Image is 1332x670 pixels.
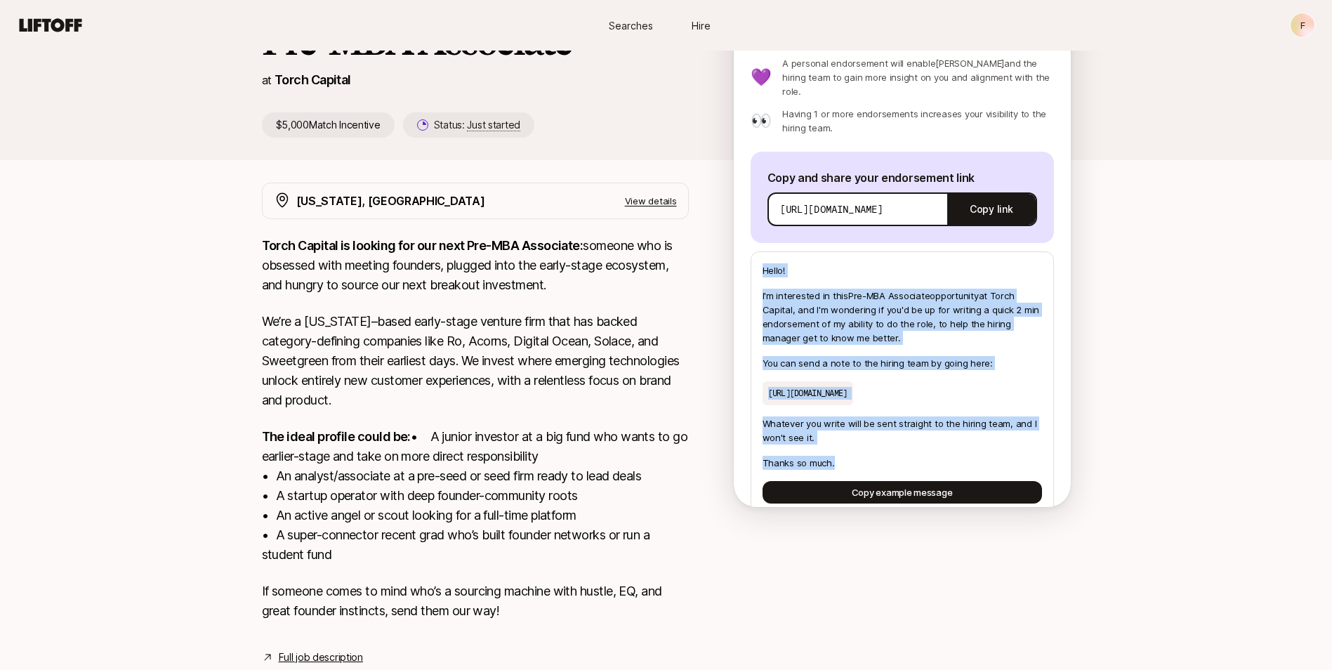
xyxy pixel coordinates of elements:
p: 👀 [751,112,772,129]
p: If someone comes to mind who’s a sourcing machine with hustle, EQ, and great founder instincts, s... [262,582,689,621]
span: Hire [692,18,711,33]
p: [URL][DOMAIN_NAME] [763,381,853,405]
span: Just started [467,119,520,131]
p: $5,000 Match Incentive [262,112,395,138]
a: Torch Capital [275,72,351,87]
button: Copy example message [763,481,1042,504]
p: You can send a note to the hiring team by going here: [763,356,1042,370]
p: Thanks so much. [763,456,1042,470]
p: We’re a [US_STATE]–based early-stage venture firm that has backed category-defining companies lik... [262,312,689,410]
p: View details [625,194,677,208]
p: Status: [434,117,520,133]
h1: Pre-MBA Associate [262,20,689,62]
p: someone who is obsessed with meeting founders, plugged into the early-stage ecosystem, and hungry... [262,236,689,295]
p: Hello! [763,263,1042,277]
p: [US_STATE], [GEOGRAPHIC_DATA] [296,192,485,210]
p: at [262,71,272,89]
strong: Torch Capital is looking for our next Pre-MBA Associate: [262,238,583,253]
a: Full job description [279,649,363,666]
a: Searches [596,13,666,39]
button: Copy link [947,190,1035,229]
p: • A junior investor at a big fund who wants to go earlier-stage and take on more direct responsib... [262,427,689,565]
p: I'm interested in this Pre-MBA Associate opportunity at Torch Capital , and I'm wondering if you'... [763,289,1042,345]
p: F [1300,17,1305,34]
p: 💜 [751,69,772,86]
p: [URL][DOMAIN_NAME] [780,202,883,216]
p: Whatever you write will be sent straight to the hiring team, and I won't see it. [763,416,1042,445]
span: Searches [609,18,653,33]
a: Hire [666,13,737,39]
p: A personal endorsement will enable [PERSON_NAME] and the hiring team to gain more insight on you ... [782,56,1053,98]
button: F [1290,13,1315,38]
p: Copy and share your endorsement link [767,169,1037,187]
strong: The ideal profile could be: [262,429,411,444]
p: Having 1 or more endorsements increases your visibility to the hiring team. [782,107,1053,135]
